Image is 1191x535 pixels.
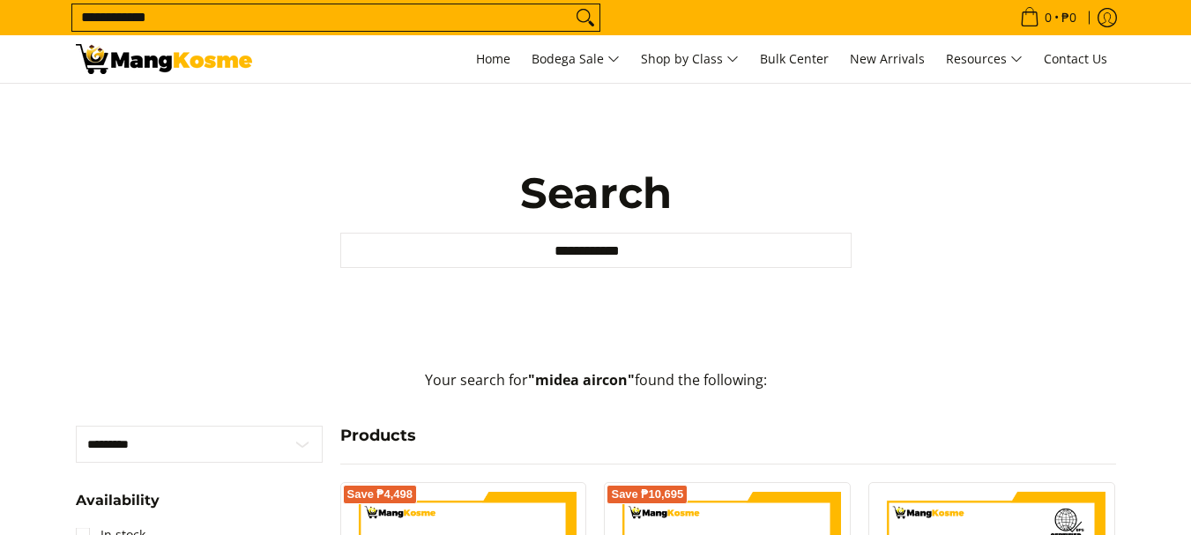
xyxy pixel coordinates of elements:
span: • [1015,8,1082,27]
p: Your search for found the following: [76,369,1116,409]
a: Bodega Sale [523,35,629,83]
summary: Open [76,494,160,521]
span: Contact Us [1044,50,1107,67]
h1: Search [340,167,852,219]
span: Save ₱10,695 [611,489,683,500]
span: Bodega Sale [532,48,620,71]
nav: Main Menu [270,35,1116,83]
span: ₱0 [1059,11,1079,24]
a: Shop by Class [632,35,748,83]
a: Contact Us [1035,35,1116,83]
span: Home [476,50,510,67]
a: Bulk Center [751,35,837,83]
span: Bulk Center [760,50,829,67]
a: New Arrivals [841,35,934,83]
img: Search: 18 results found for &quot;midea aircon&quot; | Mang Kosme [76,44,252,74]
a: Home [467,35,519,83]
a: Resources [937,35,1031,83]
h4: Products [340,426,1116,446]
span: Availability [76,494,160,508]
strong: "midea aircon" [528,370,635,390]
span: Shop by Class [641,48,739,71]
button: Search [571,4,599,31]
span: Resources [946,48,1023,71]
span: Save ₱4,498 [347,489,413,500]
span: New Arrivals [850,50,925,67]
span: 0 [1042,11,1054,24]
